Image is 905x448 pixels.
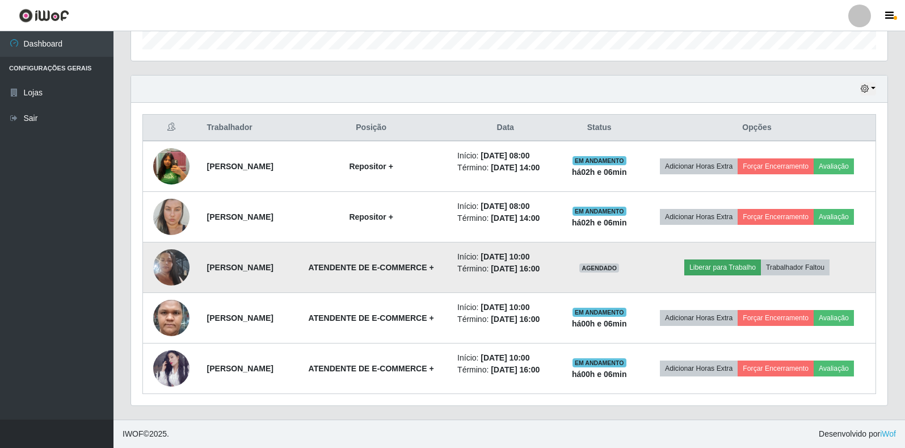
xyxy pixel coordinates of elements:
strong: [PERSON_NAME] [207,364,273,373]
time: [DATE] 10:00 [481,353,529,362]
strong: [PERSON_NAME] [207,212,273,221]
button: Forçar Encerramento [738,310,814,326]
time: [DATE] 16:00 [491,365,540,374]
li: Início: [457,251,553,263]
th: Trabalhador [200,115,292,141]
button: Liberar para Trabalho [684,259,761,275]
li: Início: [457,302,553,313]
button: Adicionar Horas Extra [660,361,738,376]
span: EM ANDAMENTO [573,308,626,317]
time: [DATE] 14:00 [491,163,540,172]
strong: ATENDENTE DE E-COMMERCE + [309,364,434,373]
th: Status [560,115,638,141]
strong: ATENDENTE DE E-COMMERCE + [309,263,434,272]
strong: [PERSON_NAME] [207,313,273,323]
strong: há 00 h e 06 min [572,370,627,379]
strong: Repositor + [349,162,393,171]
strong: há 02 h e 06 min [572,168,627,177]
span: EM ANDAMENTO [573,156,626,165]
li: Término: [457,212,553,224]
img: 1757034953897.jpeg [153,350,190,387]
img: 1750278821338.jpeg [153,235,190,300]
button: Avaliação [814,209,854,225]
button: Adicionar Horas Extra [660,158,738,174]
li: Início: [457,352,553,364]
strong: [PERSON_NAME] [207,263,273,272]
li: Início: [457,200,553,212]
time: [DATE] 10:00 [481,252,529,261]
img: 1755391845867.jpeg [153,187,190,247]
li: Início: [457,150,553,162]
button: Forçar Encerramento [738,209,814,225]
a: iWof [880,429,896,438]
span: EM ANDAMENTO [573,358,626,367]
li: Término: [457,313,553,325]
img: 1749579597632.jpeg [153,143,190,190]
img: CoreUI Logo [19,9,69,23]
button: Avaliação [814,158,854,174]
time: [DATE] 08:00 [481,202,529,211]
span: AGENDADO [579,263,619,273]
th: Data [451,115,560,141]
button: Forçar Encerramento [738,361,814,376]
span: © 2025 . [123,428,169,440]
button: Trabalhador Faltou [761,259,830,275]
span: Desenvolvido por [819,428,896,440]
strong: Repositor + [349,212,393,221]
button: Adicionar Horas Extra [660,310,738,326]
button: Adicionar Horas Extra [660,209,738,225]
li: Término: [457,364,553,376]
strong: [PERSON_NAME] [207,162,273,171]
strong: há 00 h e 06 min [572,319,627,328]
span: IWOF [123,429,144,438]
time: [DATE] 16:00 [491,264,540,273]
strong: há 02 h e 06 min [572,218,627,227]
li: Término: [457,263,553,275]
img: 1753220579080.jpeg [153,280,190,355]
button: Avaliação [814,310,854,326]
time: [DATE] 08:00 [481,151,529,160]
button: Forçar Encerramento [738,158,814,174]
li: Término: [457,162,553,174]
th: Opções [638,115,875,141]
button: Avaliação [814,361,854,376]
time: [DATE] 16:00 [491,315,540,324]
strong: ATENDENTE DE E-COMMERCE + [309,313,434,323]
time: [DATE] 10:00 [481,303,529,312]
th: Posição [292,115,451,141]
time: [DATE] 14:00 [491,213,540,223]
span: EM ANDAMENTO [573,207,626,216]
